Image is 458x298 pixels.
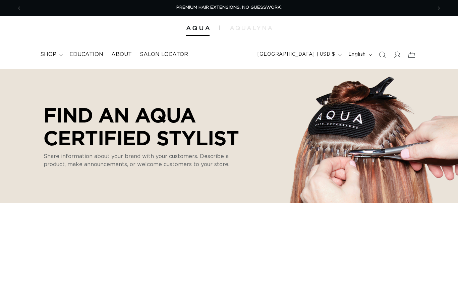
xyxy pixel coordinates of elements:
[111,51,132,58] span: About
[44,103,248,149] p: Find an AQUA Certified Stylist
[348,51,366,58] span: English
[176,5,282,10] span: PREMIUM HAIR EXTENSIONS. NO GUESSWORK.
[432,2,446,14] button: Next announcement
[344,48,375,61] button: English
[40,51,56,58] span: shop
[12,2,26,14] button: Previous announcement
[140,51,188,58] span: Salon Locator
[65,47,107,62] a: Education
[44,152,238,168] p: Share information about your brand with your customers. Describe a product, make announcements, o...
[375,47,390,62] summary: Search
[230,26,272,30] img: aqualyna.com
[257,51,335,58] span: [GEOGRAPHIC_DATA] | USD $
[186,26,210,31] img: Aqua Hair Extensions
[69,51,103,58] span: Education
[253,48,344,61] button: [GEOGRAPHIC_DATA] | USD $
[36,47,65,62] summary: shop
[136,47,192,62] a: Salon Locator
[107,47,136,62] a: About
